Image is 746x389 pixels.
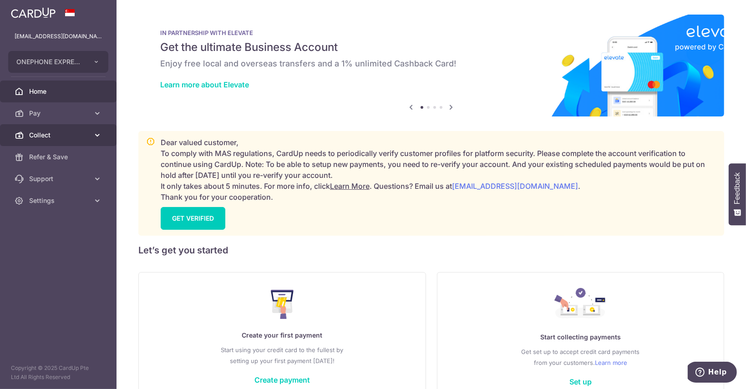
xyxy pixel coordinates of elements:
span: Home [29,87,89,96]
p: Start using your credit card to the fullest by setting up your first payment [DATE]! [157,344,407,366]
button: Feedback - Show survey [729,163,746,225]
p: Create your first payment [157,330,407,341]
span: Feedback [733,172,741,204]
a: Set up [569,377,592,386]
span: Support [29,174,89,183]
iframe: Opens a widget where you can find more information [688,362,737,384]
img: CardUp [11,7,56,18]
a: Learn more [595,357,627,368]
img: Make Payment [271,290,294,319]
span: Pay [29,109,89,118]
h5: Get the ultimate Business Account [160,40,702,55]
span: Settings [29,196,89,205]
span: Collect [29,131,89,140]
p: Start collecting payments [456,332,706,343]
a: Learn More [330,182,370,191]
span: ONEPHONE EXPRESS PTE LTD [16,57,84,66]
h6: Enjoy free local and overseas transfers and a 1% unlimited Cashback Card! [160,58,702,69]
img: Collect Payment [554,288,606,321]
p: Get set up to accept credit card payments from your customers. [456,346,706,368]
p: IN PARTNERSHIP WITH ELEVATE [160,29,702,36]
a: GET VERIFIED [161,207,225,230]
a: [EMAIL_ADDRESS][DOMAIN_NAME] [452,182,578,191]
p: [EMAIL_ADDRESS][DOMAIN_NAME] [15,32,102,41]
button: ONEPHONE EXPRESS PTE LTD [8,51,108,73]
img: Renovation banner [138,15,724,116]
a: Create payment [254,375,310,384]
a: Learn more about Elevate [160,80,249,89]
span: Refer & Save [29,152,89,162]
p: Dear valued customer, To comply with MAS regulations, CardUp needs to periodically verify custome... [161,137,716,202]
h5: Let’s get you started [138,243,724,258]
